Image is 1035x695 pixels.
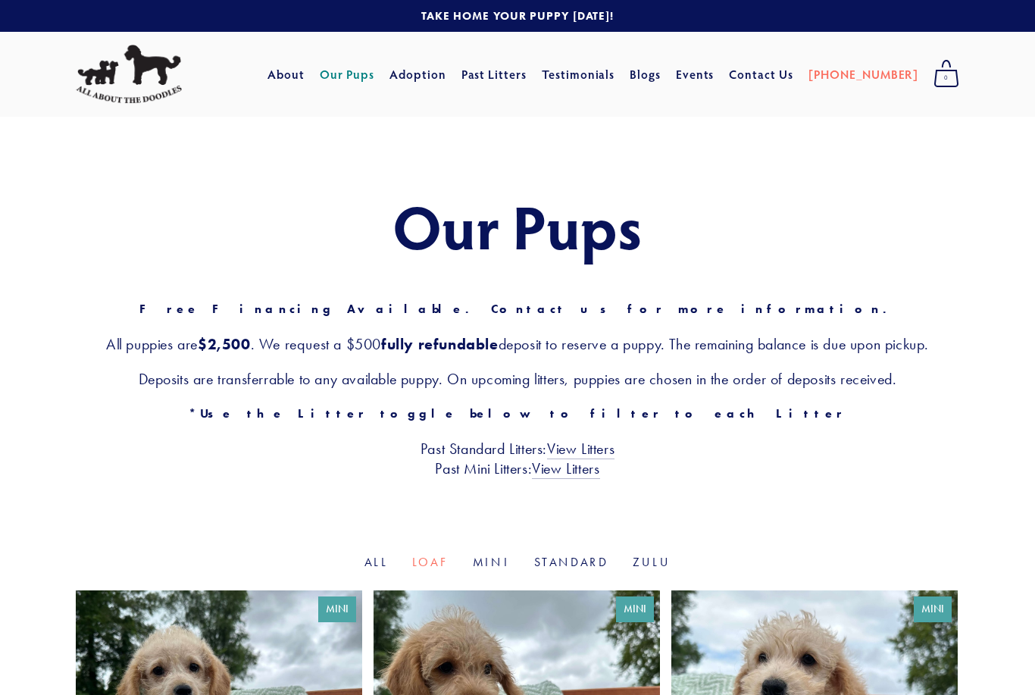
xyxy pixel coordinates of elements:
[320,61,375,88] a: Our Pups
[808,61,918,88] a: [PHONE_NUMBER]
[76,369,959,389] h3: Deposits are transferrable to any available puppy. On upcoming litters, puppies are chosen in the...
[532,459,599,479] a: View Litters
[76,193,959,259] h1: Our Pups
[473,555,510,569] a: Mini
[676,61,714,88] a: Events
[926,55,967,93] a: 0 items in cart
[729,61,793,88] a: Contact Us
[364,555,388,569] a: All
[198,335,251,353] strong: $2,500
[633,555,671,569] a: Zulu
[76,439,959,478] h3: Past Standard Litters: Past Mini Litters:
[389,61,446,88] a: Adoption
[933,68,959,88] span: 0
[542,61,615,88] a: Testimonials
[412,555,449,569] a: Loaf
[76,334,959,354] h3: All puppies are . We request a $500 deposit to reserve a puppy. The remaining balance is due upon...
[630,61,661,88] a: Blogs
[381,335,499,353] strong: fully refundable
[139,302,896,316] strong: Free Financing Available. Contact us for more information.
[547,440,614,459] a: View Litters
[76,45,182,104] img: All About The Doodles
[534,555,608,569] a: Standard
[267,61,305,88] a: About
[461,66,527,82] a: Past Litters
[189,406,846,421] strong: *Use the Litter toggle below to filter to each Litter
